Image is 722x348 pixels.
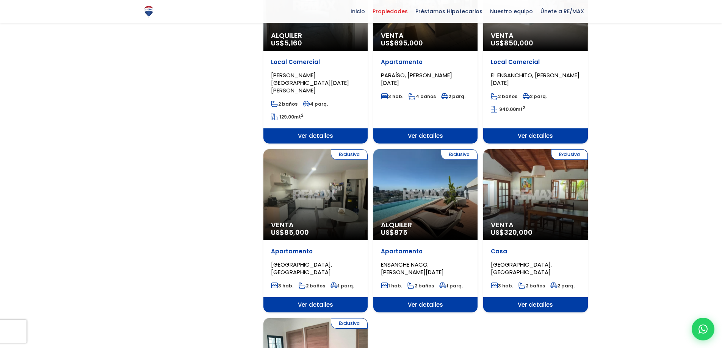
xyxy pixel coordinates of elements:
[271,38,302,48] span: US$
[407,282,434,289] span: 2 baños
[271,221,360,229] span: Venta
[373,297,478,312] span: Ver detalles
[483,128,587,144] span: Ver detalles
[491,71,579,87] span: EL ENSANCHITO, [PERSON_NAME][DATE]
[381,228,407,237] span: US$
[441,149,478,160] span: Exclusiva
[301,112,304,118] sup: 2
[299,282,325,289] span: 2 baños
[537,6,588,17] span: Únete a RE/MAX
[491,38,533,48] span: US$
[271,58,360,66] p: Local Comercial
[331,318,368,329] span: Exclusiva
[284,38,302,48] span: 5,160
[347,6,369,17] span: Inicio
[271,261,332,276] span: [GEOGRAPHIC_DATA], [GEOGRAPHIC_DATA]
[381,221,470,229] span: Alquiler
[504,228,532,237] span: 320,000
[330,282,354,289] span: 1 parq.
[284,228,309,237] span: 85,000
[263,149,368,312] a: Exclusiva Venta US$85,000 Apartamento [GEOGRAPHIC_DATA], [GEOGRAPHIC_DATA] 3 hab. 2 baños 1 parq....
[491,32,580,39] span: Venta
[504,38,533,48] span: 850,000
[142,5,155,18] img: Logo de REMAX
[271,71,349,94] span: [PERSON_NAME][GEOGRAPHIC_DATA][DATE][PERSON_NAME]
[271,282,293,289] span: 3 hab.
[491,93,517,100] span: 2 baños
[381,38,423,48] span: US$
[486,6,537,17] span: Nuestro equipo
[518,282,545,289] span: 2 baños
[409,93,436,100] span: 4 baños
[381,32,470,39] span: Venta
[381,248,470,255] p: Apartamento
[441,93,465,100] span: 2 parq.
[263,297,368,312] span: Ver detalles
[491,106,525,112] span: mt
[491,228,532,237] span: US$
[551,149,588,160] span: Exclusiva
[271,248,360,255] p: Apartamento
[439,282,463,289] span: 1 parq.
[331,149,368,160] span: Exclusiva
[550,282,575,289] span: 2 parq.
[381,93,403,100] span: 3 hab.
[491,58,580,66] p: Local Comercial
[381,71,452,87] span: PARAÍSO, [PERSON_NAME][DATE]
[271,228,309,237] span: US$
[271,32,360,39] span: Alquiler
[394,228,407,237] span: 875
[369,6,412,17] span: Propiedades
[491,248,580,255] p: Casa
[303,101,328,107] span: 4 parq.
[483,297,587,312] span: Ver detalles
[271,101,298,107] span: 2 baños
[381,261,444,276] span: ENSANCHE NACO, [PERSON_NAME][DATE]
[394,38,423,48] span: 695,000
[373,128,478,144] span: Ver detalles
[483,149,587,312] a: Exclusiva Venta US$320,000 Casa [GEOGRAPHIC_DATA], [GEOGRAPHIC_DATA] 3 hab. 2 baños 2 parq. Ver d...
[279,114,294,120] span: 129.00
[499,106,516,112] span: 940.00
[373,149,478,312] a: Exclusiva Alquiler US$875 Apartamento ENSANCHE NACO, [PERSON_NAME][DATE] 1 hab. 2 baños 1 parq. V...
[491,261,552,276] span: [GEOGRAPHIC_DATA], [GEOGRAPHIC_DATA]
[381,58,470,66] p: Apartamento
[523,93,547,100] span: 2 parq.
[271,114,304,120] span: mt
[412,6,486,17] span: Préstamos Hipotecarios
[491,282,513,289] span: 3 hab.
[263,128,368,144] span: Ver detalles
[491,221,580,229] span: Venta
[381,282,402,289] span: 1 hab.
[523,105,525,111] sup: 2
